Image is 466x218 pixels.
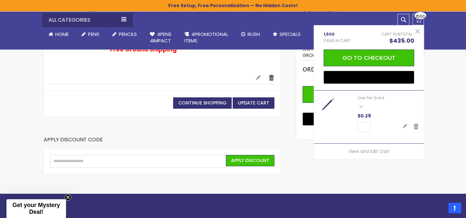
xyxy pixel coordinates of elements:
[110,46,177,53] p: Free Ground Shipping
[44,136,103,148] strong: Apply Discount Code
[413,201,466,218] iframe: Google Customer Reviews
[184,31,228,44] span: 4PROMOTIONAL ITEMS
[119,31,137,38] span: Pencils
[6,199,66,218] div: Get your Mystery Deal!Close teaser
[307,27,333,41] a: Blog
[233,97,274,109] button: Update Cart
[324,49,414,66] button: Go to Checkout
[349,148,390,155] a: View and Edit Cart
[42,27,75,41] a: Home
[324,38,351,43] span: Items in Cart
[178,27,235,48] a: 4PROMOTIONALITEMS
[248,31,260,38] span: Rush
[266,27,307,41] a: Specials
[303,64,341,73] strong: Order Total
[324,71,414,84] button: Buy with GPay
[106,27,143,41] a: Pencils
[88,31,99,38] span: Pens
[314,31,326,38] span: Blog
[42,13,133,27] div: All Categories
[389,37,414,45] span: $435.00
[303,113,416,125] button: Buy with GPay
[416,13,425,19] span: 1500
[75,27,106,41] a: Pens
[150,31,172,44] span: 4Pens 4impact
[303,86,416,103] button: Go to Checkout
[413,14,424,25] a: 1500
[12,202,60,215] span: Get your Mystery Deal!
[65,194,71,201] button: Close teaser
[358,113,371,119] span: $0.29
[143,27,178,48] a: 4Pens4impact
[280,31,301,38] span: Specials
[173,97,232,109] a: Continue Shopping
[178,100,227,106] span: Continue Shopping
[324,32,351,37] span: 1,500
[231,157,269,164] span: Apply Discount
[238,100,269,106] span: Update Cart
[319,95,337,113] img: Oak Pen Solid-Blue
[381,31,412,37] span: Cart Subtotal
[235,27,266,41] a: Rush
[55,31,69,38] span: Home
[358,95,384,101] a: Oak Pen Solid
[303,46,389,59] span: (United Parcel Service - UPS Ground)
